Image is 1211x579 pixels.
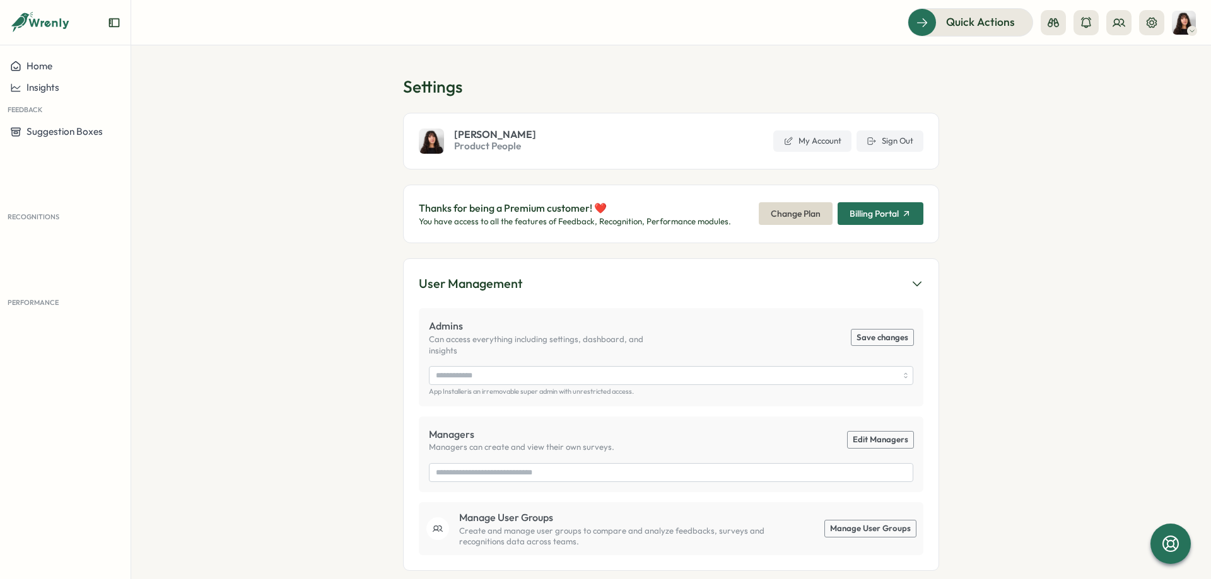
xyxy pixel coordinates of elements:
[882,135,913,147] span: Sign Out
[419,216,731,227] p: You have access to all the features of Feedback, Recognition, Performance modules.
[429,318,671,334] p: Admins
[26,81,59,93] span: Insights
[459,510,782,525] p: Manage User Groups
[429,442,614,453] p: Managers can create and view their own surveys.
[459,525,782,547] p: Create and manage user groups to compare and analyze feedbacks, surveys and recognitions data acr...
[429,427,614,442] p: Managers
[419,129,444,154] img: Kelly Rosa
[108,16,120,29] button: Expand sidebar
[403,76,939,98] h1: Settings
[454,139,536,153] span: Product People
[454,129,536,139] span: [PERSON_NAME]
[799,135,841,147] span: My Account
[26,126,103,138] span: Suggestion Boxes
[851,330,913,346] button: Save changes
[429,387,913,396] p: App Installer is an irremovable super admin with unrestricted access.
[429,334,671,356] p: Can access everything including settings, dashboard, and insights
[759,202,833,225] button: Change Plan
[419,274,522,294] div: User Management
[838,202,923,225] button: Billing Portal
[1172,11,1196,35] img: Kelly Rosa
[26,60,52,72] span: Home
[771,203,821,224] span: Change Plan
[773,130,851,152] a: My Account
[908,8,1033,36] button: Quick Actions
[848,432,913,448] a: Edit Managers
[825,520,916,537] a: Manage User Groups
[857,130,923,152] button: Sign Out
[946,14,1015,30] span: Quick Actions
[419,274,923,294] button: User Management
[419,200,731,216] p: Thanks for being a Premium customer! ❤️
[850,209,899,218] span: Billing Portal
